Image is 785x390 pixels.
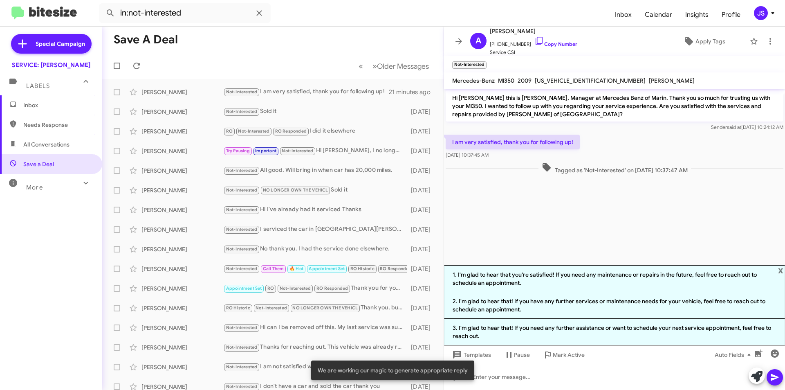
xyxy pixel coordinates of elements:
span: Not-Interested [282,148,313,153]
span: Tagged as 'Not-Interested' on [DATE] 10:37:47 AM [538,162,691,174]
span: Not-Interested [226,325,258,330]
div: [PERSON_NAME] [141,186,223,194]
span: Not-Interested [226,345,258,350]
button: Templates [444,347,498,362]
span: Important [255,148,276,153]
div: Thank you, but we no longer own this car. [223,303,407,313]
span: Not-Interested [256,305,287,311]
input: Search [99,3,271,23]
div: [PERSON_NAME] [141,127,223,135]
div: SERVICE: [PERSON_NAME] [12,61,90,69]
span: Pause [514,347,530,362]
nav: Page navigation example [354,58,434,74]
span: All Conversations [23,140,70,149]
div: [DATE] [407,186,437,194]
button: JS [747,6,776,20]
div: [DATE] [407,108,437,116]
span: 2009 [518,77,532,84]
span: Service CSI [490,48,577,56]
span: A [475,34,481,47]
div: No thank you. I had the service done elsewhere. [223,244,407,254]
small: Not-Interested [452,61,487,69]
div: [PERSON_NAME] [141,284,223,293]
div: [DATE] [407,343,437,352]
span: x [778,265,783,275]
div: [PERSON_NAME] [141,304,223,312]
div: [DATE] [407,225,437,234]
span: Auto Fields [715,347,754,362]
li: 2. I'm glad to hear that! If you have any further services or maintenance needs for your vehicle,... [444,292,785,319]
p: I am very satisfied, thank you for following up! [446,135,580,149]
span: RO Responded [316,286,348,291]
div: JS [754,6,768,20]
span: [PERSON_NAME] [649,77,695,84]
div: [DATE] [407,284,437,293]
div: [DATE] [407,167,437,175]
button: Next [368,58,434,74]
span: Not-Interested [226,109,258,114]
span: Try Pausing [226,148,250,153]
div: [PERSON_NAME] [141,363,223,371]
span: Appointment Set [309,266,345,271]
span: Not-Interested [280,286,311,291]
a: Inbox [608,3,638,27]
span: Not-Interested [226,227,258,232]
div: [PERSON_NAME] [141,88,223,96]
div: Thank you - appreciate your assistance [223,264,407,273]
div: 21 minutes ago [389,88,437,96]
span: [PHONE_NUMBER] [490,36,577,48]
div: Sold it [223,107,407,116]
span: Calendar [638,3,679,27]
div: All good. Will bring in when car has 20,000 miles. [223,166,407,175]
span: Not-Interested [226,266,258,271]
div: [PERSON_NAME] [141,206,223,214]
span: Mercedes-Benz [452,77,495,84]
button: Auto Fields [708,347,760,362]
span: RO Historic [226,305,250,311]
span: Sender [DATE] 10:24:12 AM [711,124,783,130]
span: Apply Tags [695,34,725,49]
span: Special Campaign [36,40,85,48]
div: [PERSON_NAME] [141,225,223,234]
li: 3. I'm glad to hear that! If you need any further assistance or want to schedule your next servic... [444,319,785,345]
div: I am not satisfied with the work that was previously done on my car and as such, will not be brin... [223,362,407,372]
div: I am very satisfied, thank you for following up! [223,87,389,97]
span: Call Them [263,266,284,271]
span: We are working our magic to generate appropriate reply [318,366,468,374]
li: 1. I'm glad to hear that you're satisfied! If you need any maintenance or repairs in the future, ... [444,265,785,292]
span: Not-Interested [238,128,269,134]
div: [DATE] [407,324,437,332]
span: [PERSON_NAME] [490,26,577,36]
span: 🔥 Hot [289,266,303,271]
div: [DATE] [407,265,437,273]
div: [PERSON_NAME] [141,108,223,116]
span: Not-Interested [226,364,258,370]
div: [PERSON_NAME] [141,245,223,253]
span: Not-Interested [226,168,258,173]
span: RO Responded Historic [380,266,429,271]
span: Save a Deal [23,160,54,168]
span: Profile [715,3,747,27]
button: Previous [354,58,368,74]
span: Not-Interested [226,187,258,193]
span: Needs Response [23,121,93,129]
span: Appointment Set [226,286,262,291]
span: Ml350 [498,77,514,84]
div: [PERSON_NAME] [141,147,223,155]
span: [US_VEHICLE_IDENTIFICATION_NUMBER] [535,77,646,84]
div: Hi I've already had it serviced Thanks [223,205,407,214]
p: Hi [PERSON_NAME] this is [PERSON_NAME], Manager at Mercedes Benz of Marin. Thank you so much for ... [446,90,783,122]
button: Mark Active [536,347,591,362]
span: Mark Active [553,347,585,362]
span: Labels [26,82,50,90]
a: Insights [679,3,715,27]
div: Thanks for reaching out. This vehicle was already returned to the lease location. [223,343,407,352]
div: I serviced the car in [GEOGRAPHIC_DATA][PERSON_NAME] [223,225,407,234]
a: Special Campaign [11,34,92,54]
div: [PERSON_NAME] [141,265,223,273]
div: I did it elsewhere [223,126,407,136]
span: Not-Interested [226,207,258,212]
div: Hi can I be removed off this. My last service was subpar and ended up costing me thousands in bra... [223,323,407,332]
